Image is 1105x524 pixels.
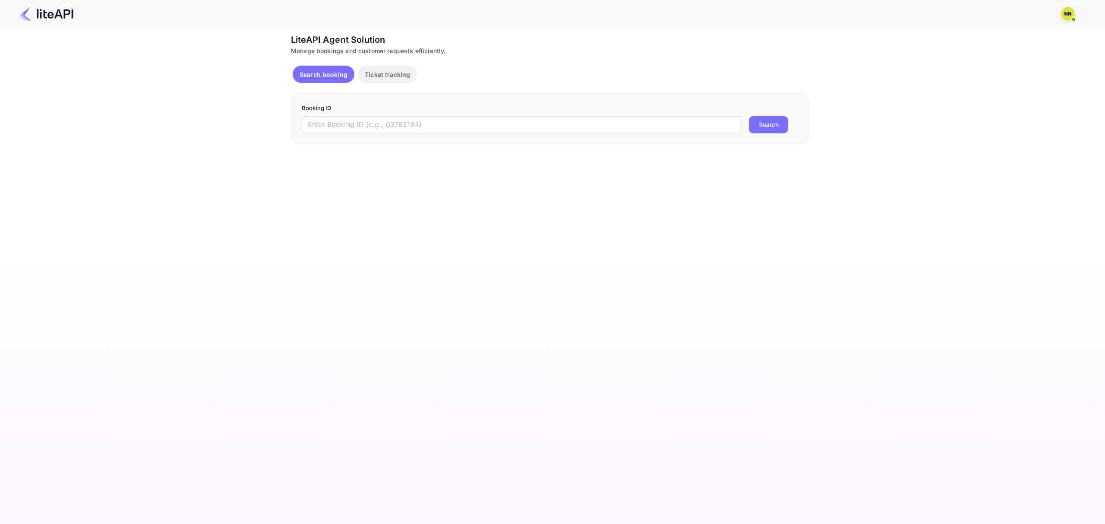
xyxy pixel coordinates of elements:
[300,70,347,79] p: Search booking
[19,7,73,21] img: LiteAPI Logo
[749,116,788,133] button: Search
[291,46,809,55] div: Manage bookings and customer requests efficiently.
[291,33,809,46] div: LiteAPI Agent Solution
[302,104,798,113] p: Booking ID
[365,70,410,79] p: Ticket tracking
[302,116,742,133] input: Enter Booking ID (e.g., 63782194)
[1061,7,1075,21] img: N/A N/A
